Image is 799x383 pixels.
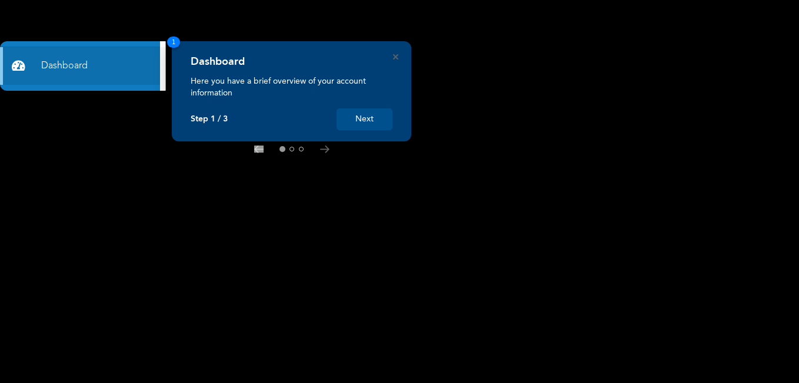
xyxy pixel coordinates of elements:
button: Close [393,54,398,60]
p: Step 1 / 3 [191,114,228,124]
h4: Dashboard [191,55,245,68]
p: Here you have a brief overview of your account information [191,75,392,99]
button: Next [337,108,392,130]
span: 1 [167,37,180,48]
